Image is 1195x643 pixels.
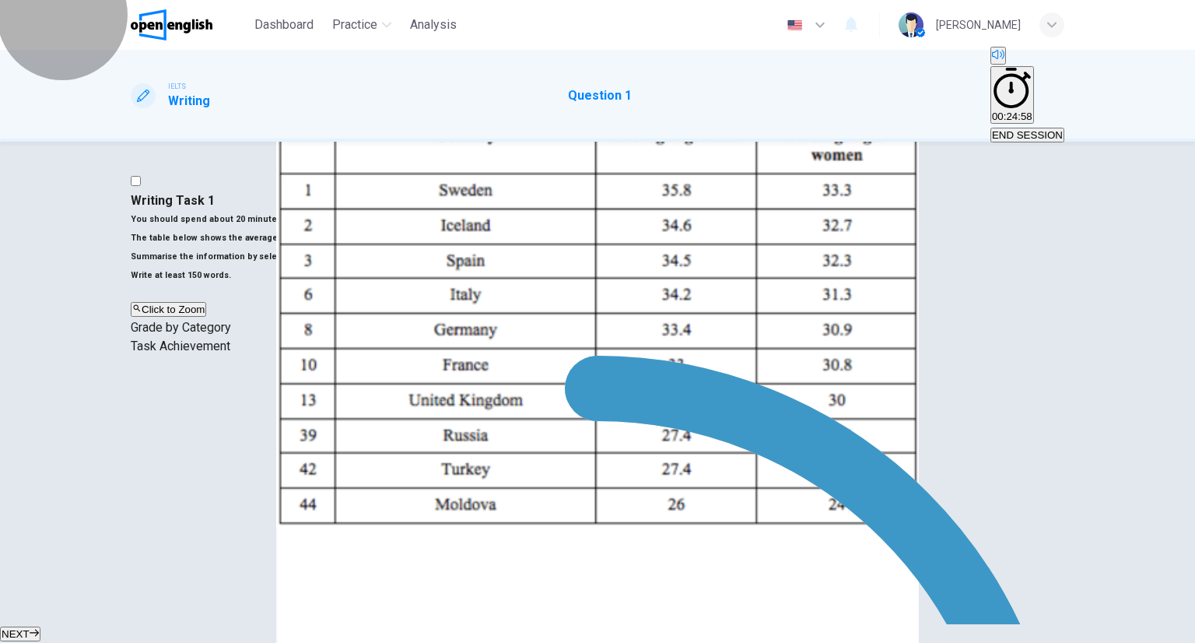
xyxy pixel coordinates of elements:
[254,16,314,34] span: Dashboard
[992,129,1063,141] span: END SESSION
[326,11,398,39] button: Practice
[899,12,923,37] img: Profile picture
[990,128,1064,142] button: END SESSION
[404,11,463,39] button: Analysis
[410,16,457,34] span: Analysis
[990,66,1034,124] button: 00:24:58
[131,9,212,40] img: OpenEnglish logo
[785,19,804,31] img: en
[990,47,1064,66] div: Mute
[131,9,248,40] a: OpenEnglish logo
[990,66,1064,125] div: Hide
[992,111,1032,122] span: 00:24:58
[248,11,320,39] button: Dashboard
[168,92,210,111] h1: Writing
[168,81,186,92] span: IELTS
[332,16,377,34] span: Practice
[936,16,1021,34] div: [PERSON_NAME]
[568,86,632,105] h1: Question 1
